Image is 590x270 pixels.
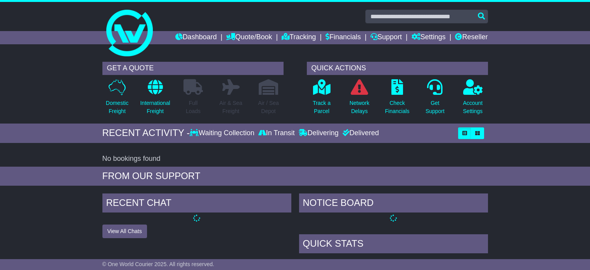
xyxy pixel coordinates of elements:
a: Dashboard [175,31,217,44]
a: GetSupport [425,79,445,120]
a: CheckFinancials [385,79,410,120]
div: Delivering [297,129,341,138]
p: Account Settings [463,99,483,115]
div: RECENT ACTIVITY - [102,127,190,139]
a: NetworkDelays [349,79,370,120]
div: Waiting Collection [190,129,256,138]
a: DomesticFreight [106,79,129,120]
div: Quick Stats [299,234,488,255]
div: In Transit [256,129,297,138]
a: InternationalFreight [140,79,170,120]
div: FROM OUR SUPPORT [102,171,488,182]
a: Tracking [282,31,316,44]
a: AccountSettings [463,79,483,120]
p: Full Loads [183,99,203,115]
p: Domestic Freight [106,99,128,115]
p: International Freight [140,99,170,115]
div: RECENT CHAT [102,193,291,214]
p: Air & Sea Freight [219,99,242,115]
p: Air / Sea Depot [258,99,279,115]
a: Support [370,31,402,44]
span: © One World Courier 2025. All rights reserved. [102,261,215,267]
a: Settings [412,31,446,44]
a: Track aParcel [312,79,331,120]
a: Quote/Book [226,31,272,44]
p: Get Support [426,99,445,115]
a: Financials [325,31,361,44]
p: Check Financials [385,99,410,115]
div: QUICK ACTIONS [307,62,488,75]
div: GET A QUOTE [102,62,284,75]
p: Track a Parcel [313,99,330,115]
div: NOTICE BOARD [299,193,488,214]
div: No bookings found [102,155,488,163]
a: Reseller [455,31,488,44]
div: Delivered [341,129,379,138]
p: Network Delays [350,99,369,115]
button: View All Chats [102,225,147,238]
